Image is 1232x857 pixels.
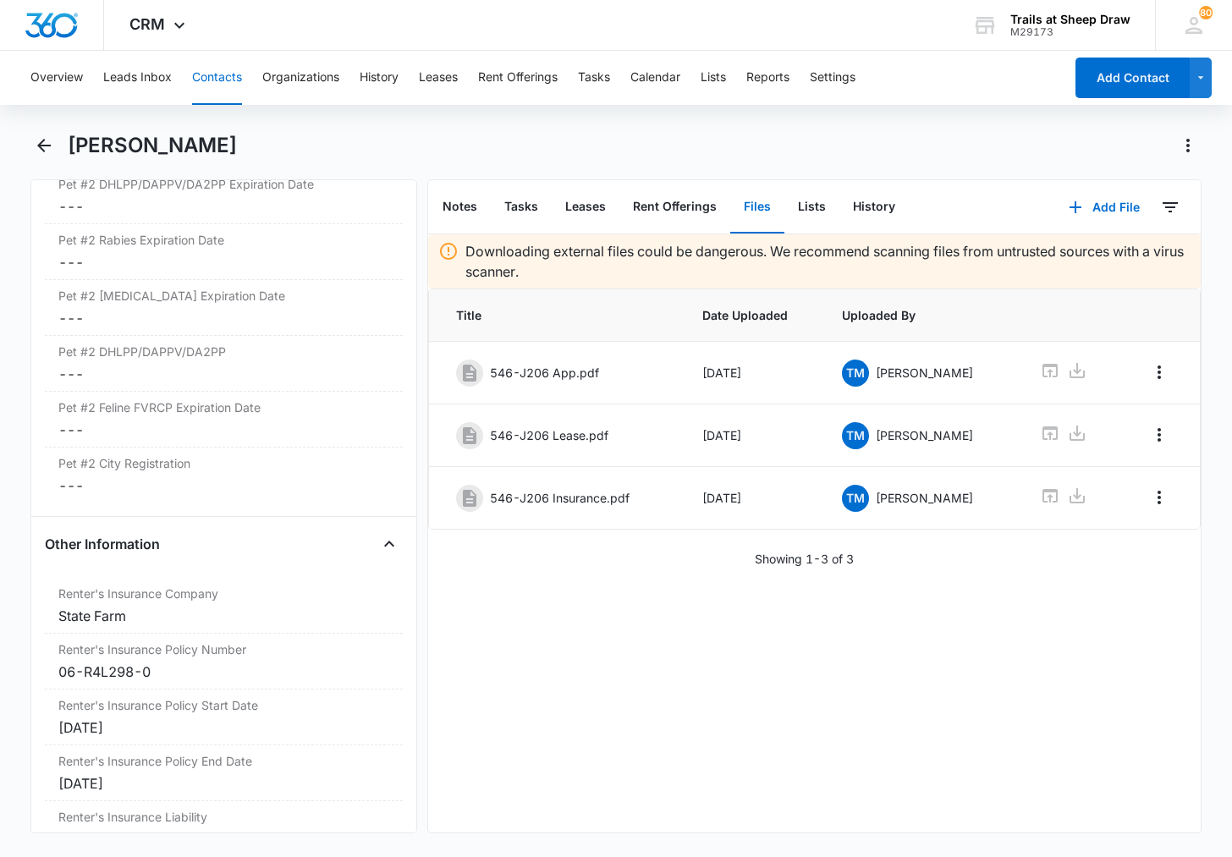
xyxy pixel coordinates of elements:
[58,343,389,360] label: Pet #2 DHLPP/DAPPV/DA2PP
[30,132,57,159] button: Back
[45,168,403,224] div: Pet #2 DHLPP/DAPPV/DA2PP Expiration Date---
[630,51,680,105] button: Calendar
[784,181,839,233] button: Lists
[1010,13,1130,26] div: account name
[1174,132,1202,159] button: Actions
[45,224,403,280] div: Pet #2 Rabies Expiration Date---
[58,640,389,658] label: Renter's Insurance Policy Number
[1199,6,1213,19] div: notifications count
[58,196,389,217] dd: ---
[842,422,869,449] span: TM
[192,51,242,105] button: Contacts
[1199,6,1213,19] span: 80
[1146,484,1173,511] button: Overflow Menu
[682,342,822,404] td: [DATE]
[58,364,389,384] dd: ---
[1010,26,1130,38] div: account id
[68,133,237,158] h1: [PERSON_NAME]
[755,550,854,568] p: Showing 1-3 of 3
[129,15,165,33] span: CRM
[842,485,869,512] span: TM
[58,420,389,440] dd: ---
[45,392,403,448] div: Pet #2 Feline FVRCP Expiration Date---
[810,51,855,105] button: Settings
[58,585,389,602] label: Renter's Insurance Company
[478,51,558,105] button: Rent Offerings
[58,175,389,193] label: Pet #2 DHLPP/DAPPV/DA2PP Expiration Date
[619,181,730,233] button: Rent Offerings
[58,308,389,328] dd: ---
[578,51,610,105] button: Tasks
[45,689,403,745] div: Renter's Insurance Policy Start Date[DATE]
[839,181,909,233] button: History
[45,336,403,392] div: Pet #2 DHLPP/DAPPV/DA2PP---
[58,773,389,794] div: [DATE]
[58,696,389,714] label: Renter's Insurance Policy Start Date
[491,181,552,233] button: Tasks
[58,398,389,416] label: Pet #2 Feline FVRCP Expiration Date
[360,51,399,105] button: History
[262,51,339,105] button: Organizations
[45,634,403,689] div: Renter's Insurance Policy Number06-R4L298-0
[876,489,973,507] p: [PERSON_NAME]
[376,530,403,558] button: Close
[58,752,389,770] label: Renter's Insurance Policy End Date
[58,829,389,849] dd: $300000.00
[842,306,999,324] span: Uploaded By
[682,404,822,467] td: [DATE]
[58,475,389,496] dd: ---
[58,717,389,738] div: [DATE]
[465,241,1190,282] p: Downloading external files could be dangerous. We recommend scanning files from untrusted sources...
[490,489,630,507] p: 546-J206 Insurance.pdf
[842,360,869,387] span: TM
[490,364,599,382] p: 546-J206 App.pdf
[876,426,973,444] p: [PERSON_NAME]
[58,231,389,249] label: Pet #2 Rabies Expiration Date
[103,51,172,105] button: Leads Inbox
[58,808,389,826] label: Renter's Insurance Liability
[682,467,822,530] td: [DATE]
[58,662,389,682] div: 06-R4L298-0
[1075,58,1190,98] button: Add Contact
[456,306,661,324] span: Title
[30,51,83,105] button: Overview
[746,51,789,105] button: Reports
[45,578,403,634] div: Renter's Insurance CompanyState Farm
[45,801,403,857] div: Renter's Insurance Liability$300000.00
[490,426,608,444] p: 546-J206 Lease.pdf
[702,306,801,324] span: Date Uploaded
[58,252,389,272] dd: ---
[58,454,389,472] label: Pet #2 City Registration
[1052,187,1157,228] button: Add File
[45,280,403,336] div: Pet #2 [MEDICAL_DATA] Expiration Date---
[701,51,726,105] button: Lists
[1146,359,1173,386] button: Overflow Menu
[58,606,389,626] div: State Farm
[58,287,389,305] label: Pet #2 [MEDICAL_DATA] Expiration Date
[1146,421,1173,448] button: Overflow Menu
[45,534,160,554] h4: Other Information
[730,181,784,233] button: Files
[45,745,403,801] div: Renter's Insurance Policy End Date[DATE]
[552,181,619,233] button: Leases
[1157,194,1184,221] button: Filters
[45,448,403,503] div: Pet #2 City Registration---
[419,51,458,105] button: Leases
[876,364,973,382] p: [PERSON_NAME]
[429,181,491,233] button: Notes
